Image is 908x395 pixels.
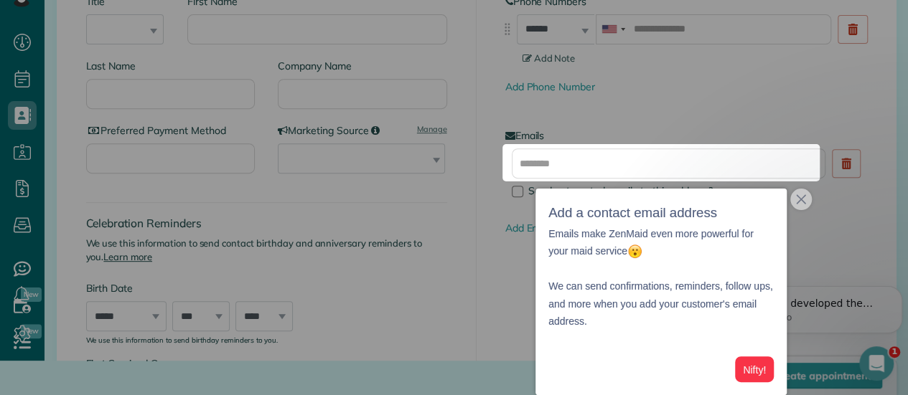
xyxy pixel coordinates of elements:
button: Nifty! [735,356,774,383]
p: We can send confirmations, reminders, follow ups, and more when you add your customer's email add... [548,260,774,330]
h3: Add a contact email address [548,201,774,225]
p: Emails make ZenMaid even more powerful for your maid service [548,225,774,260]
div: Add a contact email addressEmails make ZenMaid even more powerful for your maid service We can se... [535,189,787,395]
iframe: Intercom live chat [859,346,894,381]
img: :open_mouth: [627,244,642,259]
div: message notification from Alexandre, 2m ago. Alex here! I developed the software you're currently... [6,30,281,77]
p: Message from Alexandre, sent 2m ago [47,55,263,68]
p: [PERSON_NAME] here! I developed the software you're currently trialing (though I have help now!) ... [47,41,263,55]
img: Profile image for Alexandre [17,43,39,66]
button: close, [790,189,812,210]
